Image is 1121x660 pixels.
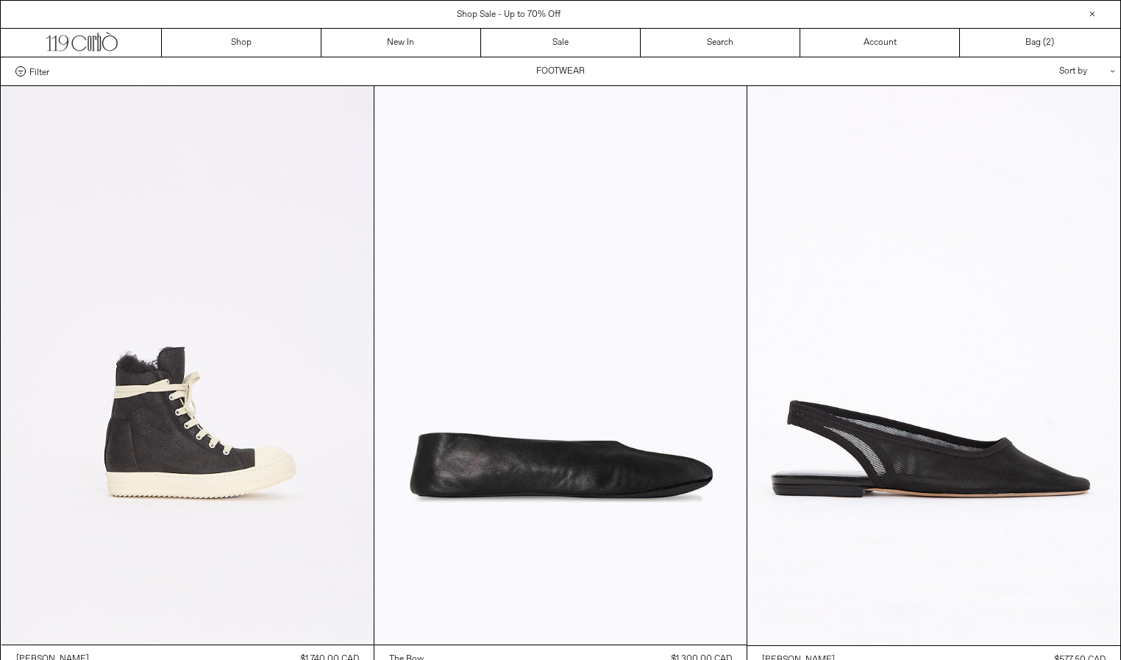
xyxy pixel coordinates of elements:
[641,29,800,57] a: Search
[960,29,1120,57] a: Bag ()
[800,29,960,57] a: Account
[457,9,560,21] a: Shop Sale - Up to 70% Off
[1046,36,1054,49] span: )
[321,29,481,57] a: New In
[481,29,641,57] a: Sale
[162,29,321,57] a: Shop
[374,86,747,645] img: The Row Stella Slipper in black
[1,86,374,645] img: Rick Owens Concordian Shearling Sneaker
[29,66,49,77] span: Filter
[1046,37,1051,49] span: 2
[973,57,1106,85] div: Sort by
[747,86,1120,645] img: Dries Van Noten Shinyback Flat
